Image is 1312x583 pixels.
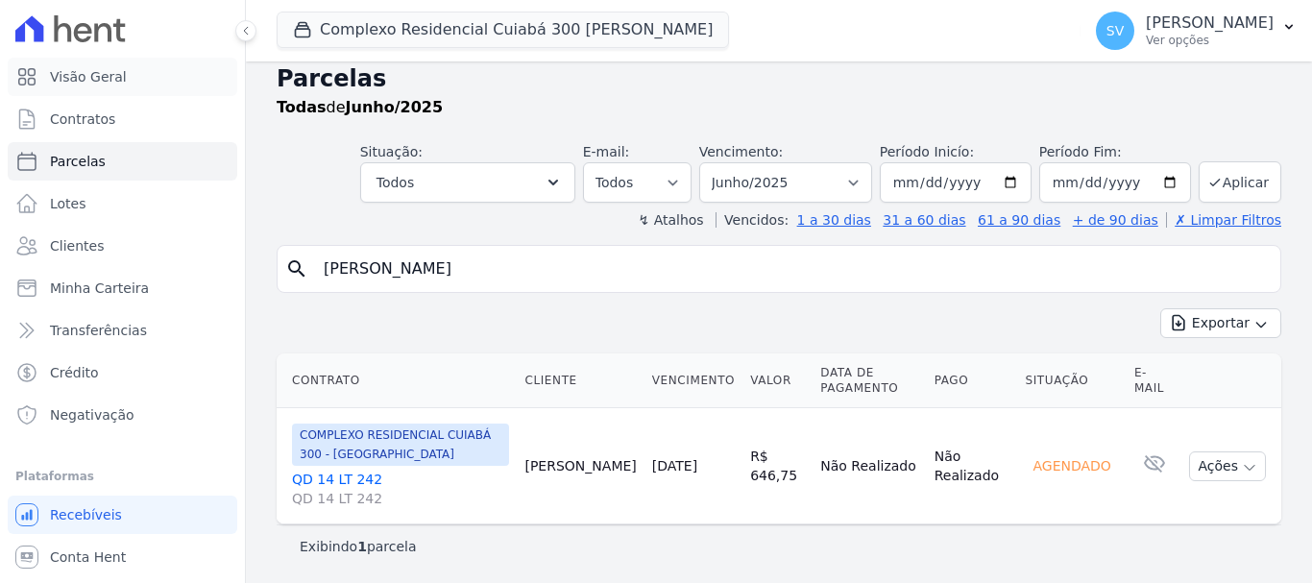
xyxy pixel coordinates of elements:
th: Data de Pagamento [813,353,926,408]
a: QD 14 LT 242QD 14 LT 242 [292,470,509,508]
a: [DATE] [652,458,697,474]
span: Lotes [50,194,86,213]
th: E-mail [1127,353,1182,408]
a: Clientes [8,227,237,265]
div: Plataformas [15,465,230,488]
span: Transferências [50,321,147,340]
a: + de 90 dias [1073,212,1158,228]
label: ↯ Atalhos [638,212,703,228]
td: [PERSON_NAME] [517,408,644,524]
button: Todos [360,162,575,203]
span: Contratos [50,109,115,129]
td: R$ 646,75 [742,408,813,524]
b: 1 [357,539,367,554]
p: [PERSON_NAME] [1146,13,1274,33]
a: 31 a 60 dias [883,212,965,228]
a: Contratos [8,100,237,138]
th: Valor [742,353,813,408]
a: 1 a 30 dias [797,212,871,228]
a: 61 a 90 dias [978,212,1060,228]
span: Todos [377,171,414,194]
th: Contrato [277,353,517,408]
span: Visão Geral [50,67,127,86]
button: Complexo Residencial Cuiabá 300 [PERSON_NAME] [277,12,729,48]
span: Parcelas [50,152,106,171]
span: Minha Carteira [50,279,149,298]
label: Período Fim: [1039,142,1191,162]
a: Visão Geral [8,58,237,96]
th: Cliente [517,353,644,408]
th: Vencimento [644,353,742,408]
span: COMPLEXO RESIDENCIAL CUIABÁ 300 - [GEOGRAPHIC_DATA] [292,424,509,466]
input: Buscar por nome do lote ou do cliente [312,250,1273,288]
label: Situação: [360,144,423,159]
button: Ações [1189,451,1266,481]
label: E-mail: [583,144,630,159]
th: Pago [927,353,1018,408]
h2: Parcelas [277,61,1281,96]
span: QD 14 LT 242 [292,489,509,508]
i: search [285,257,308,280]
span: SV [1106,24,1124,37]
button: SV [PERSON_NAME] Ver opções [1081,4,1312,58]
button: Exportar [1160,308,1281,338]
label: Vencimento: [699,144,783,159]
span: Crédito [50,363,99,382]
strong: Junho/2025 [346,98,444,116]
td: Não Realizado [813,408,926,524]
a: Lotes [8,184,237,223]
a: Negativação [8,396,237,434]
a: ✗ Limpar Filtros [1166,212,1281,228]
p: Ver opções [1146,33,1274,48]
span: Clientes [50,236,104,255]
a: Transferências [8,311,237,350]
div: Agendado [1025,452,1118,479]
p: Exibindo parcela [300,537,417,556]
span: Recebíveis [50,505,122,524]
strong: Todas [277,98,327,116]
th: Situação [1017,353,1126,408]
td: Não Realizado [927,408,1018,524]
span: Conta Hent [50,547,126,567]
a: Crédito [8,353,237,392]
a: Conta Hent [8,538,237,576]
a: Recebíveis [8,496,237,534]
label: Período Inicío: [880,144,974,159]
p: de [277,96,443,119]
button: Aplicar [1199,161,1281,203]
span: Negativação [50,405,134,425]
a: Parcelas [8,142,237,181]
label: Vencidos: [716,212,789,228]
a: Minha Carteira [8,269,237,307]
